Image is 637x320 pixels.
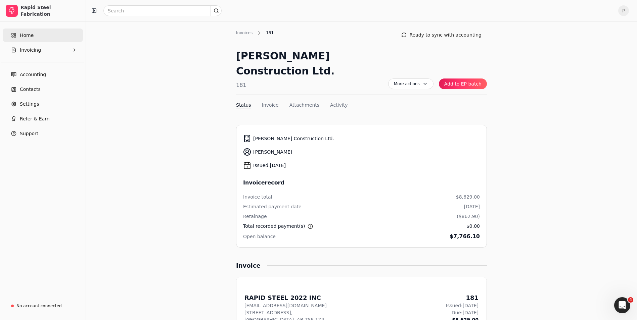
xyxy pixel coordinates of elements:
div: [PERSON_NAME] Construction Ltd. [236,48,388,78]
button: Activity [330,102,348,109]
span: Issued: [DATE] [253,162,286,169]
button: Attachments [289,102,319,109]
span: 4 [628,297,633,303]
span: Refer & Earn [20,115,50,122]
div: 181 [446,293,479,302]
div: ($862.90) [457,213,480,220]
button: Status [236,102,251,109]
div: No account connected [16,303,62,309]
div: [STREET_ADDRESS], [244,309,327,316]
div: $0.00 [466,223,480,230]
button: Invoice [262,102,279,109]
button: P [618,5,629,16]
span: Support [20,130,38,137]
span: Settings [20,101,39,108]
a: Home [3,29,83,42]
div: 181 [263,30,277,36]
div: [DATE] [464,203,480,210]
span: Home [20,32,34,39]
button: More actions [388,78,434,89]
span: Contacts [20,86,41,93]
button: Refer & Earn [3,112,83,125]
div: Due: [DATE] [446,309,479,316]
div: Total recorded payment(s) [243,223,313,230]
div: Issued: [DATE] [446,302,479,309]
div: Estimated payment date [243,203,302,210]
div: 181 [236,81,388,89]
input: Search [103,5,222,16]
div: Open balance [243,233,276,240]
span: Accounting [20,71,46,78]
span: Invoicing [20,47,41,54]
a: Accounting [3,68,83,81]
div: Retainage [243,213,267,220]
div: Invoice [236,261,267,270]
a: Contacts [3,83,83,96]
span: Invoice record [243,179,291,187]
div: $8,629.00 [456,194,480,201]
div: Invoices [236,30,256,36]
span: [PERSON_NAME] Construction Ltd. [253,135,334,142]
a: No account connected [3,300,83,312]
a: Settings [3,97,83,111]
button: Support [3,127,83,140]
div: Rapid Steel Fabrication [20,4,80,17]
button: Ready to sync with accounting [396,30,487,40]
div: [EMAIL_ADDRESS][DOMAIN_NAME] [244,302,327,309]
div: $7,766.10 [450,232,480,241]
button: Invoicing [3,43,83,57]
iframe: Intercom live chat [614,297,630,313]
div: Invoice total [243,194,272,201]
button: Add to EP batch [439,78,487,89]
div: RAPID STEEL 2022 INC [244,293,327,302]
nav: Breadcrumb [236,30,277,36]
span: [PERSON_NAME] [253,149,292,156]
